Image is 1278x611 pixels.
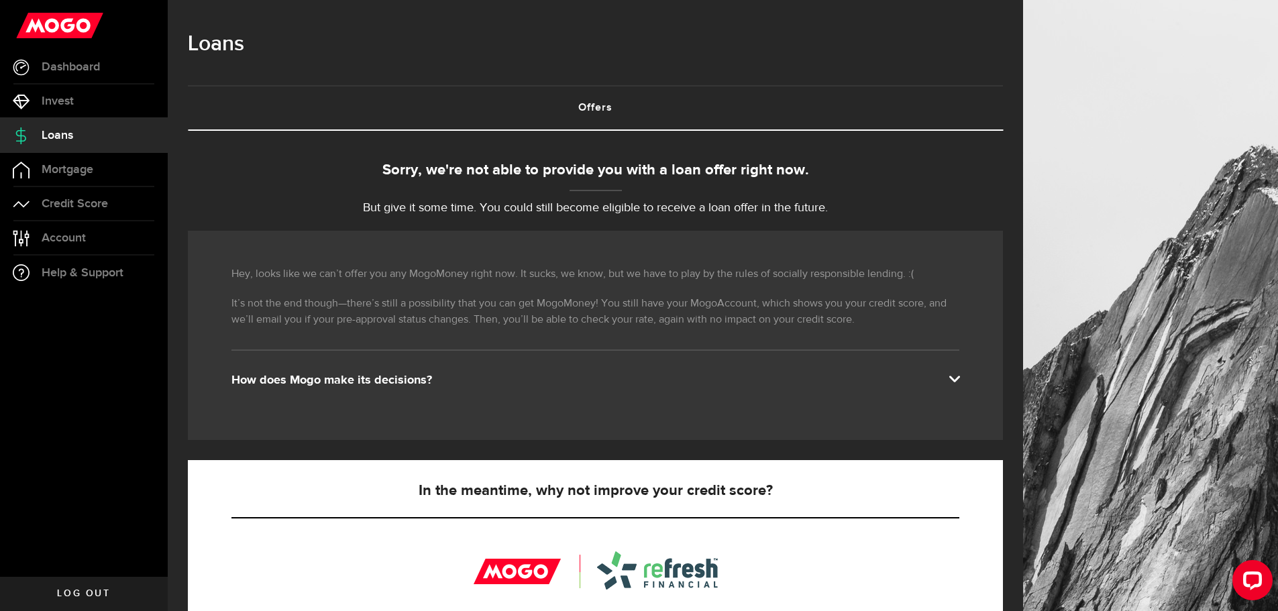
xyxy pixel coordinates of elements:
iframe: LiveChat chat widget [1222,555,1278,611]
span: Help & Support [42,267,123,279]
span: Account [42,232,86,244]
p: It’s not the end though—there’s still a possibility that you can get MogoMoney! You still have yo... [231,296,959,328]
span: Log out [57,589,110,598]
h5: In the meantime, why not improve your credit score? [231,483,959,499]
span: Mortgage [42,164,93,176]
p: But give it some time. You could still become eligible to receive a loan offer in the future. [188,199,1003,217]
h1: Loans [188,27,1003,62]
div: How does Mogo make its decisions? [231,372,959,388]
span: Credit Score [42,198,108,210]
div: Sorry, we're not able to provide you with a loan offer right now. [188,160,1003,182]
span: Invest [42,95,74,107]
ul: Tabs Navigation [188,85,1003,131]
p: Hey, looks like we can’t offer you any MogoMoney right now. It sucks, we know, but we have to pla... [231,266,959,282]
a: Offers [188,87,1003,129]
span: Loans [42,129,73,142]
span: Dashboard [42,61,100,73]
